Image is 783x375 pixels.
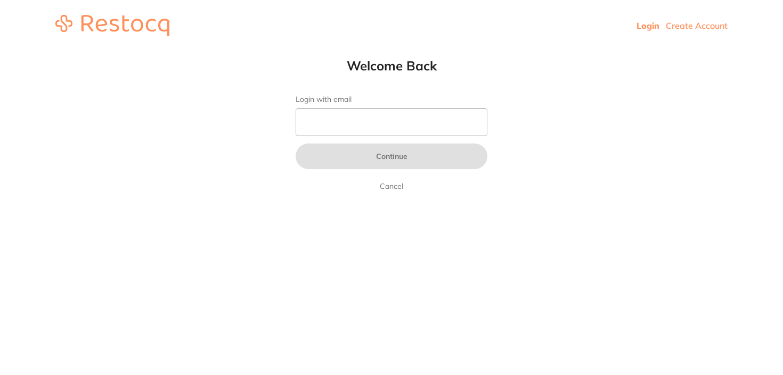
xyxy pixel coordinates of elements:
[55,15,169,36] img: restocq_logo.svg
[296,95,487,104] label: Login with email
[637,20,659,31] a: Login
[296,143,487,169] button: Continue
[378,180,405,193] a: Cancel
[274,58,509,74] h1: Welcome Back
[666,20,728,31] a: Create Account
